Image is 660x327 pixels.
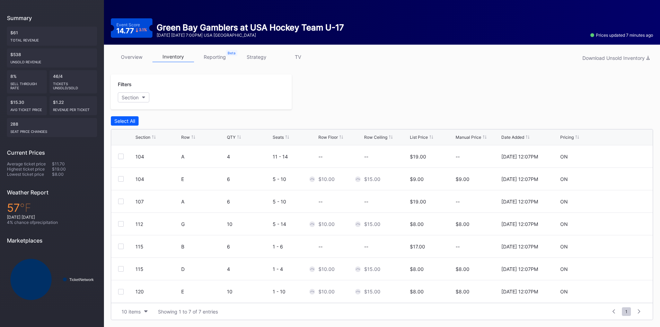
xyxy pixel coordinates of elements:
[53,105,94,112] div: Revenue per ticket
[277,52,319,62] a: TV
[560,135,574,140] div: Pricing
[53,79,94,90] div: Tickets Unsold/Sold
[69,278,94,282] text: TicketNetwork
[410,135,428,140] div: List Price
[501,266,538,272] div: [DATE] 12:07PM
[7,161,52,166] div: Average ticket price
[227,221,271,227] div: 10
[273,135,284,140] div: Seats
[118,307,151,316] button: 10 items
[410,199,426,205] div: $19.00
[318,289,335,294] div: $10.00
[501,176,538,182] div: [DATE] 12:07PM
[7,249,97,310] svg: Chart title
[158,309,218,315] div: Showing 1 to 7 of 7 entries
[318,154,323,160] div: --
[135,221,179,227] div: 112
[181,135,190,140] div: Row
[7,220,97,225] div: 4 % chance of precipitation
[50,96,97,115] div: $1.22
[7,27,97,46] div: $61
[7,172,52,177] div: Lowest ticket price
[410,221,424,227] div: $8.00
[181,221,225,227] div: G
[157,33,344,38] div: [DATE] [DATE] 7:00PM | USA [GEOGRAPHIC_DATA]
[456,266,500,272] div: $8.00
[7,70,47,93] div: 8%
[273,289,317,294] div: 1 - 10
[501,244,538,249] div: [DATE] 12:07PM
[52,161,97,166] div: $11.70
[410,266,424,272] div: $8.00
[456,154,500,160] div: --
[10,79,43,90] div: Sell Through Rate
[236,52,277,62] a: strategy
[181,266,225,272] div: D
[181,176,225,182] div: E
[114,118,135,124] div: Select All
[410,154,426,160] div: $19.00
[118,81,285,87] div: Filters
[273,221,317,227] div: 5 - 14
[273,154,317,160] div: 11 - 14
[364,135,387,140] div: Row Ceiling
[181,154,225,160] div: A
[122,94,139,100] div: Section
[111,52,152,62] a: overview
[227,199,271,205] div: 6
[227,154,271,160] div: 4
[116,27,147,34] div: 14.77
[7,15,97,21] div: Summary
[116,22,140,27] div: Event Score
[364,176,380,182] div: $15.00
[410,289,424,294] div: $8.00
[7,215,97,220] div: [DATE] [DATE]
[135,199,179,205] div: 107
[50,70,97,93] div: 46/4
[501,135,524,140] div: Date Added
[7,149,97,156] div: Current Prices
[560,266,568,272] div: ON
[10,127,94,134] div: seat price changes
[111,116,139,126] button: Select All
[273,199,317,205] div: 5 - 10
[181,289,225,294] div: E
[7,189,97,196] div: Weather Report
[20,201,31,215] span: ℉
[273,266,317,272] div: 1 - 4
[135,266,179,272] div: 115
[410,244,425,249] div: $17.00
[560,199,568,205] div: ON
[7,118,97,137] div: 288
[318,176,335,182] div: $10.00
[456,135,481,140] div: Manual Price
[7,166,52,172] div: Highest ticket price
[590,33,653,38] div: Prices updated 7 minutes ago
[7,237,97,244] div: Marketplaces
[122,309,141,315] div: 10 items
[501,199,538,205] div: [DATE] 12:07PM
[560,244,568,249] div: ON
[560,154,568,160] div: ON
[560,176,568,182] div: ON
[227,176,271,182] div: 6
[181,244,225,249] div: B
[364,199,368,205] div: --
[410,176,424,182] div: $9.00
[10,105,43,112] div: Avg ticket price
[152,52,194,62] a: inventory
[273,244,317,249] div: 1 - 6
[181,199,225,205] div: A
[364,266,380,272] div: $15.00
[157,22,344,33] div: Green Bay Gamblers at USA Hockey Team U-17
[318,199,323,205] div: --
[10,57,94,64] div: Unsold Revenue
[135,176,179,182] div: 104
[501,221,538,227] div: [DATE] 12:07PM
[622,307,631,316] span: 1
[560,289,568,294] div: ON
[273,176,317,182] div: 5 - 10
[364,221,380,227] div: $15.00
[135,135,150,140] div: Section
[52,166,97,172] div: $19.00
